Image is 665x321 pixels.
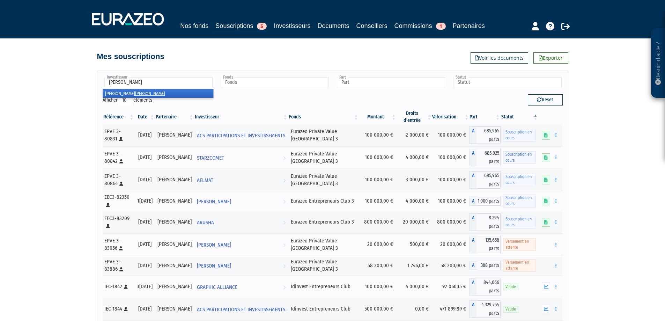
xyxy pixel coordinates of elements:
td: 100 000,00 € [432,191,470,211]
div: [DATE] [137,131,153,139]
span: 1 000 parts [476,197,501,206]
div: Eurazeo Private Value [GEOGRAPHIC_DATA] 3 [291,150,357,165]
div: EPVE 3-80864 [104,173,132,188]
div: Eurazeo Private Value [GEOGRAPHIC_DATA] 3 [291,173,357,188]
select: Afficheréléments [118,94,133,106]
span: A [470,278,476,296]
a: ACS PARTICIPATIONS ET INVESTISSEMENTS [194,128,288,142]
div: A - Eurazeo Entrepreneurs Club 3 [470,197,501,206]
span: Souscription en cours [503,174,536,186]
div: A - Eurazeo Private Value Europe 3 [470,236,501,253]
a: Investisseurs [274,21,310,31]
th: Valorisation: activer pour trier la colonne par ordre croissant [432,110,470,124]
div: IEC-1842 [104,283,132,290]
span: 135,658 parts [476,236,501,253]
span: A [470,236,476,253]
i: [Français] Personne physique [119,267,123,271]
a: STARZCOMET [194,151,288,165]
th: Droits d'entrée: activer pour trier la colonne par ordre croissant [397,110,432,124]
span: [PERSON_NAME] [197,195,231,208]
p: Besoin d'aide ? [654,32,662,95]
i: Voir l'investisseur [283,239,286,251]
i: [Français] Personne physique [119,182,123,186]
div: A - Eurazeo Private Value Europe 3 [470,171,501,189]
td: 20 000,00 € [432,233,470,256]
td: [PERSON_NAME] [155,276,194,298]
td: 58 200,00 € [432,256,470,276]
td: 500 000,00 € [359,298,397,320]
th: Référence : activer pour trier la colonne par ordre croissant [103,110,135,124]
span: 5 [257,23,267,30]
div: [DATE] [137,218,153,226]
div: Idinvest Entrepreneurs Club [291,283,357,290]
td: [PERSON_NAME] [155,124,194,146]
td: 471 899,89 € [432,298,470,320]
i: Voir l'investisseur [283,152,286,165]
a: Conseillers [356,21,387,31]
div: [DATE] [137,305,153,313]
span: 4 329,754 parts [476,300,501,318]
a: Voir les documents [471,52,528,64]
span: Souscription en cours [503,195,536,207]
span: Valide [503,306,518,313]
a: Exporter [533,52,568,64]
li: [PERSON_NAME] [103,89,213,98]
span: ACS PARTICIPATIONS ET INVESTISSEMENTS [197,129,285,142]
td: 0,00 € [397,298,432,320]
td: [PERSON_NAME] [155,191,194,211]
div: Idinvest Entrepreneurs Club [291,305,357,313]
span: 8 294 parts [476,213,501,231]
a: ACS PARTICIPATIONS ET INVESTISSEMENTS [194,302,288,316]
th: Statut : activer pour trier la colonne par ordre d&eacute;croissant [501,110,538,124]
div: Eurazeo Entrepreneurs Club 3 [291,197,357,205]
div: EPVE 3-80831 [104,128,132,143]
div: Eurazeo Private Value [GEOGRAPHIC_DATA] 3 [291,237,357,252]
em: [PERSON_NAME] [135,91,165,96]
div: A - Eurazeo Private Value Europe 3 [470,261,501,270]
span: AELMAT [197,174,213,187]
span: 685,965 parts [476,171,501,189]
span: A [470,213,476,231]
img: 1732889491-logotype_eurazeo_blanc_rvb.png [92,13,164,25]
a: Souscriptions5 [215,21,267,32]
a: [PERSON_NAME] [194,238,288,251]
td: [PERSON_NAME] [155,233,194,256]
h4: Mes souscriptions [97,52,164,61]
div: EEC3-83209 [104,215,132,230]
span: 844,666 parts [476,278,501,296]
span: STARZCOMET [197,152,224,165]
div: A - Eurazeo Entrepreneurs Club 3 [470,213,501,231]
div: EPVE 3-80842 [104,150,132,165]
a: Nos fonds [180,21,208,31]
span: A [470,171,476,189]
span: ACS PARTICIPATIONS ET INVESTISSEMENTS [197,303,285,316]
th: Fonds: activer pour trier la colonne par ordre croissant [288,110,359,124]
div: A - Eurazeo Private Value Europe 3 [470,126,501,144]
td: [PERSON_NAME] [155,146,194,169]
i: Voir l'investisseur [283,174,286,187]
span: Souscription en cours [503,129,536,141]
div: EPVE 3-83886 [104,258,132,273]
span: 1 [436,23,446,30]
i: Voir l'investisseur [283,260,286,272]
a: GRAPHIC ALLIANCE [194,280,288,294]
i: [Français] Personne physique [106,224,110,228]
i: [Français] Personne physique [119,159,123,163]
span: A [470,149,476,166]
td: 2 000,00 € [397,124,432,146]
i: [Français] Personne physique [119,246,123,250]
td: 100 000,00 € [432,146,470,169]
div: A - Idinvest Entrepreneurs Club [470,278,501,296]
td: 100 000,00 € [432,169,470,191]
div: [DATE] [137,176,153,183]
td: [PERSON_NAME] [155,298,194,320]
i: [Français] Personne physique [106,203,110,207]
span: 685,025 parts [476,149,501,166]
span: A [470,126,476,144]
td: 100 000,00 € [359,124,397,146]
td: 100 000,00 € [359,169,397,191]
td: [PERSON_NAME] [155,256,194,276]
span: [PERSON_NAME] [197,239,231,251]
div: A - Eurazeo Private Value Europe 3 [470,149,501,166]
a: Partenaires [453,21,485,31]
